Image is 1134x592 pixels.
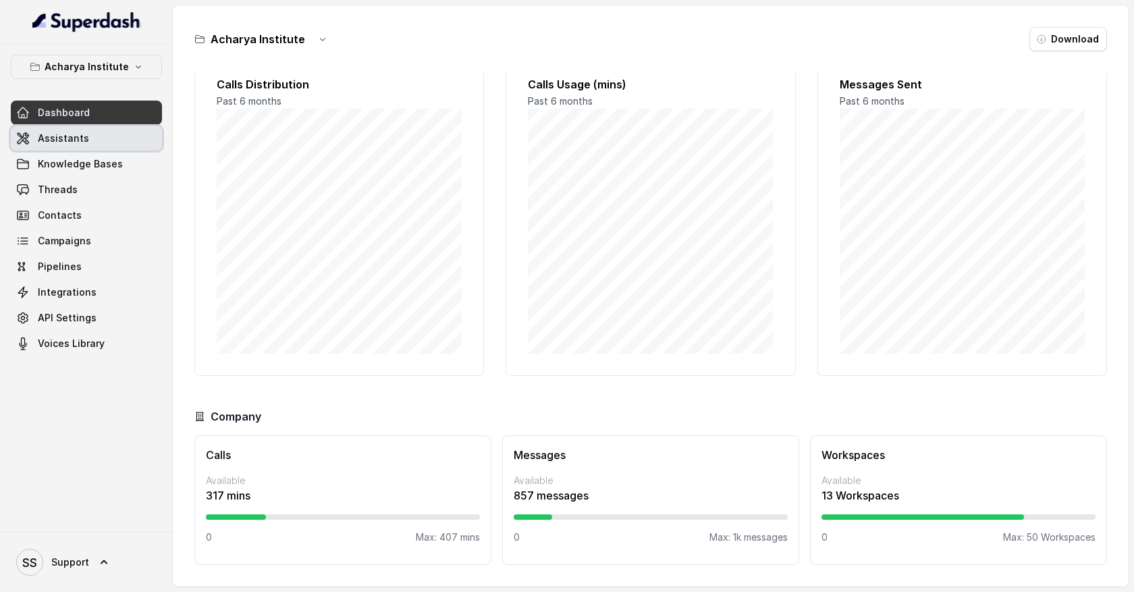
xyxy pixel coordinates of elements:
span: Campaigns [38,234,91,248]
span: Dashboard [38,106,90,119]
p: 13 Workspaces [821,487,1096,504]
p: Available [514,474,788,487]
h3: Calls [206,447,480,463]
p: 0 [206,531,212,544]
a: Assistants [11,126,162,151]
span: Assistants [38,132,89,145]
a: Knowledge Bases [11,152,162,176]
p: Max: 407 mins [416,531,480,544]
p: 0 [821,531,828,544]
span: Threads [38,183,78,196]
span: Past 6 months [840,95,905,107]
span: Past 6 months [528,95,593,107]
h3: Workspaces [821,447,1096,463]
span: Voices Library [38,337,105,350]
p: Acharya Institute [45,59,129,75]
p: Max: 50 Workspaces [1003,531,1096,544]
h3: Company [211,408,261,425]
span: API Settings [38,311,97,325]
span: Integrations [38,286,97,299]
img: light.svg [32,11,141,32]
a: Pipelines [11,254,162,279]
span: Past 6 months [217,95,281,107]
span: Support [51,556,89,569]
h3: Acharya Institute [211,31,305,47]
h2: Messages Sent [840,76,1085,92]
p: Max: 1k messages [709,531,788,544]
a: API Settings [11,306,162,330]
p: 0 [514,531,520,544]
span: Knowledge Bases [38,157,123,171]
h2: Calls Usage (mins) [528,76,773,92]
h2: Calls Distribution [217,76,462,92]
span: Pipelines [38,260,82,273]
a: Threads [11,178,162,202]
p: Available [206,474,480,487]
text: SS [22,556,37,570]
p: 857 messages [514,487,788,504]
p: Available [821,474,1096,487]
a: Contacts [11,203,162,227]
a: Dashboard [11,101,162,125]
a: Support [11,543,162,581]
button: Download [1029,27,1107,51]
button: Acharya Institute [11,55,162,79]
span: Contacts [38,209,82,222]
a: Integrations [11,280,162,304]
p: 317 mins [206,487,480,504]
a: Campaigns [11,229,162,253]
h3: Messages [514,447,788,463]
a: Voices Library [11,331,162,356]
